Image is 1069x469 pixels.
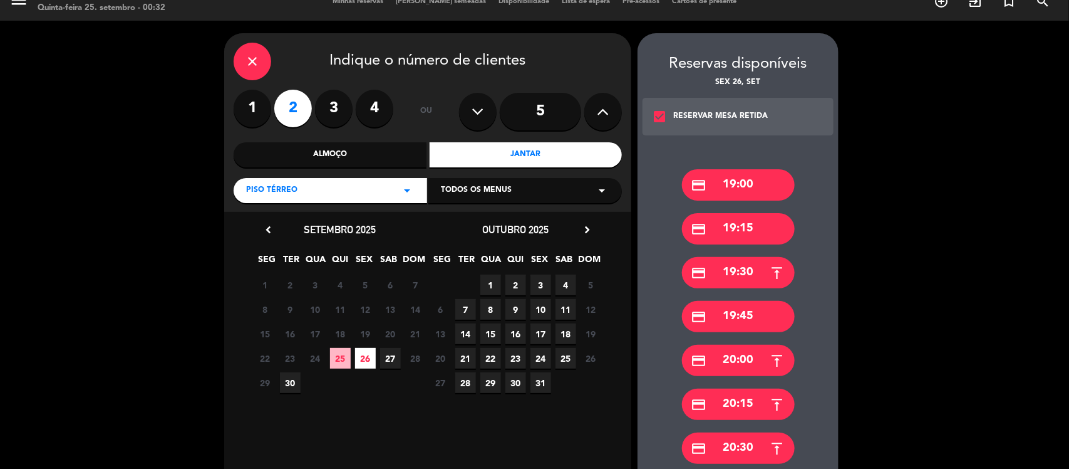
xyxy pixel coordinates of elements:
[274,90,312,127] label: 2
[305,299,326,320] span: 10
[306,252,326,273] span: QUA
[255,324,276,344] span: 15
[555,275,576,295] span: 4
[480,348,501,369] span: 22
[682,345,795,376] div: 20:00
[691,177,707,193] i: credit_card
[682,213,795,245] div: 19:15
[255,299,276,320] span: 8
[262,223,275,236] i: chevron_left
[380,324,401,344] span: 20
[530,372,551,393] span: 31
[530,299,551,320] span: 10
[673,110,768,123] div: RESERVAR MESA RETIDA
[380,275,401,295] span: 6
[355,324,376,344] span: 19
[480,372,501,393] span: 29
[682,389,795,420] div: 20:15
[355,299,376,320] span: 12
[245,54,260,69] i: close
[691,353,707,369] i: credit_card
[581,324,601,344] span: 19
[405,299,426,320] span: 14
[432,252,453,273] span: SEG
[455,299,476,320] span: 7
[280,372,301,393] span: 30
[530,324,551,344] span: 17
[581,348,601,369] span: 26
[638,76,839,89] div: Sex 26, set
[480,299,501,320] span: 8
[305,275,326,295] span: 3
[246,184,297,197] span: Piso Térreo
[406,90,447,134] div: ou
[430,299,451,320] span: 6
[480,324,501,344] span: 15
[482,223,549,236] span: outubro 2025
[691,309,707,325] i: credit_card
[691,221,707,237] i: credit_card
[455,348,476,369] span: 21
[652,109,667,124] i: check_box
[581,299,601,320] span: 12
[280,299,301,320] span: 9
[691,265,707,281] i: credit_card
[505,252,526,273] span: QUI
[530,275,551,295] span: 3
[430,348,451,369] span: 20
[234,43,622,80] div: Indique o número de clientes
[480,275,501,295] span: 1
[315,90,353,127] label: 3
[330,275,351,295] span: 4
[594,183,609,198] i: arrow_drop_down
[457,252,477,273] span: TER
[330,252,351,273] span: QUI
[555,324,576,344] span: 18
[330,348,351,369] span: 25
[255,372,276,393] span: 29
[280,324,301,344] span: 16
[405,324,426,344] span: 21
[530,252,550,273] span: SEX
[405,275,426,295] span: 7
[430,142,622,167] div: Jantar
[505,372,526,393] span: 30
[455,372,476,393] span: 28
[380,348,401,369] span: 27
[581,275,601,295] span: 5
[682,301,795,332] div: 19:45
[530,348,551,369] span: 24
[257,252,277,273] span: SEG
[555,299,576,320] span: 11
[38,2,165,14] div: Quinta-feira 25. setembro - 00:32
[255,275,276,295] span: 1
[430,372,451,393] span: 27
[354,252,375,273] span: SEX
[330,299,351,320] span: 11
[405,348,426,369] span: 28
[455,324,476,344] span: 14
[682,169,795,201] div: 19:00
[281,252,302,273] span: TER
[505,324,526,344] span: 16
[579,252,599,273] span: DOM
[280,275,301,295] span: 2
[255,348,276,369] span: 22
[505,348,526,369] span: 23
[305,324,326,344] span: 17
[400,183,415,198] i: arrow_drop_down
[234,142,426,167] div: Almoço
[355,348,376,369] span: 26
[682,433,795,464] div: 20:30
[379,252,400,273] span: SAB
[430,324,451,344] span: 13
[356,90,393,127] label: 4
[691,397,707,413] i: credit_card
[441,184,512,197] span: Todos os menus
[305,348,326,369] span: 24
[638,52,839,76] div: Reservas disponíveis
[581,223,594,236] i: chevron_right
[330,324,351,344] span: 18
[505,299,526,320] span: 9
[682,257,795,288] div: 19:30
